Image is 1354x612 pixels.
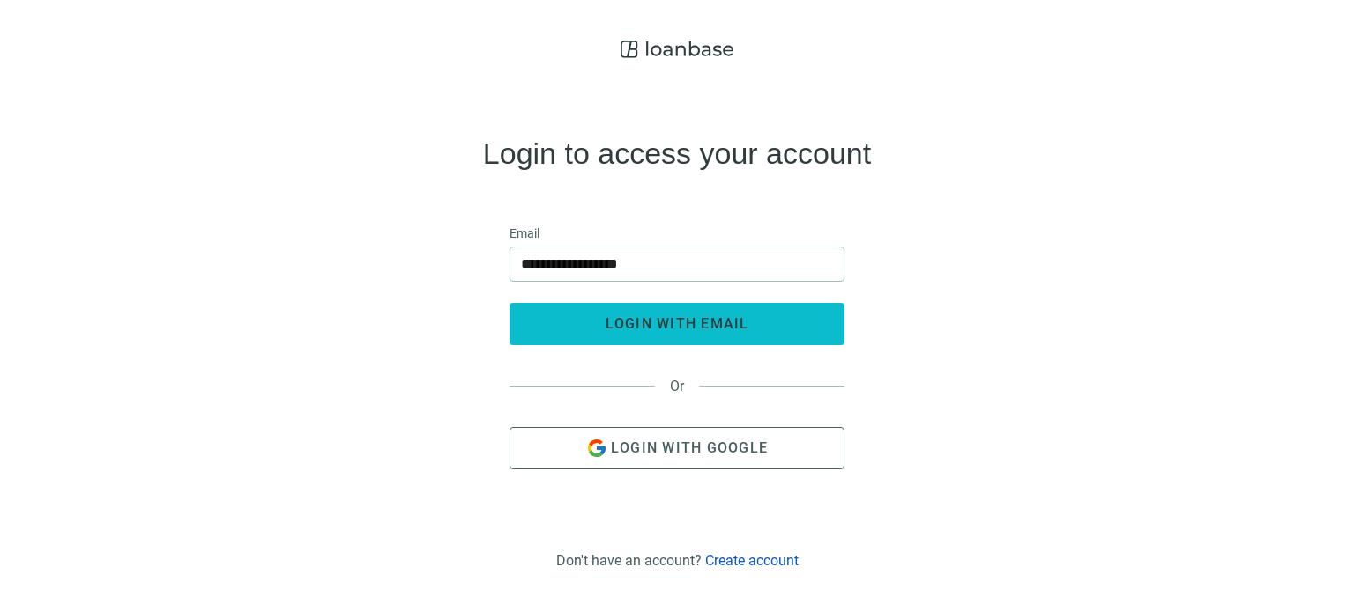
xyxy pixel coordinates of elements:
[611,439,768,456] span: Login with Google
[510,224,539,243] span: Email
[705,552,799,569] a: Create account
[655,378,699,394] span: Or
[510,303,844,345] button: login with email
[556,552,799,569] div: Don't have an account?
[483,139,871,167] h4: Login to access your account
[510,427,844,469] button: Login with Google
[606,315,749,332] span: login with email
